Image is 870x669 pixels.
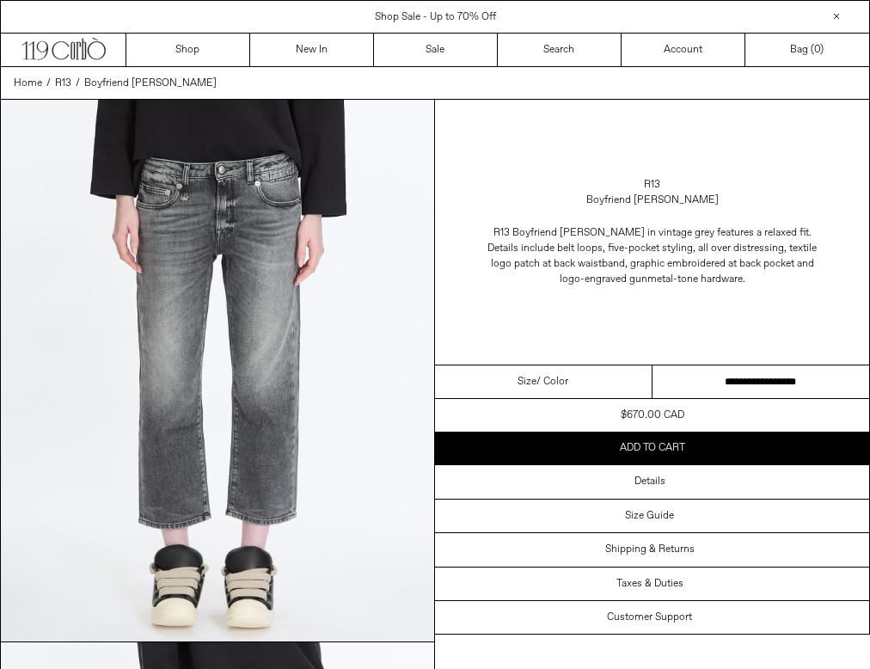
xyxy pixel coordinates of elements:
[84,77,217,90] span: Boyfriend [PERSON_NAME]
[498,34,622,66] a: Search
[634,476,665,488] h3: Details
[605,543,695,555] h3: Shipping & Returns
[622,34,745,66] a: Account
[814,43,820,57] span: 0
[435,432,869,464] button: Add to cart
[46,76,51,91] span: /
[518,374,536,390] span: Size
[481,225,824,287] div: R13 Boyfriend [PERSON_NAME] in vintage grey features a relaxed fit. Details include belt loops, f...
[625,510,674,522] h3: Size Guide
[76,76,80,91] span: /
[84,76,217,91] a: Boyfriend [PERSON_NAME]
[616,578,683,590] h3: Taxes & Duties
[745,34,869,66] a: Bag ()
[374,34,498,66] a: Sale
[536,374,568,390] span: / Color
[621,408,684,423] div: $670.00 CAD
[620,441,685,455] span: Add to cart
[814,42,824,58] span: )
[607,611,692,623] h3: Customer Support
[586,193,719,208] div: Boyfriend [PERSON_NAME]
[644,177,660,193] a: R13
[1,100,434,641] img: Corbo-2025-02-111849copy_1800x1800.jpg
[55,77,71,90] span: R13
[250,34,374,66] a: New In
[375,10,496,24] a: Shop Sale - Up to 70% Off
[14,76,42,91] a: Home
[14,77,42,90] span: Home
[55,76,71,91] a: R13
[126,34,250,66] a: Shop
